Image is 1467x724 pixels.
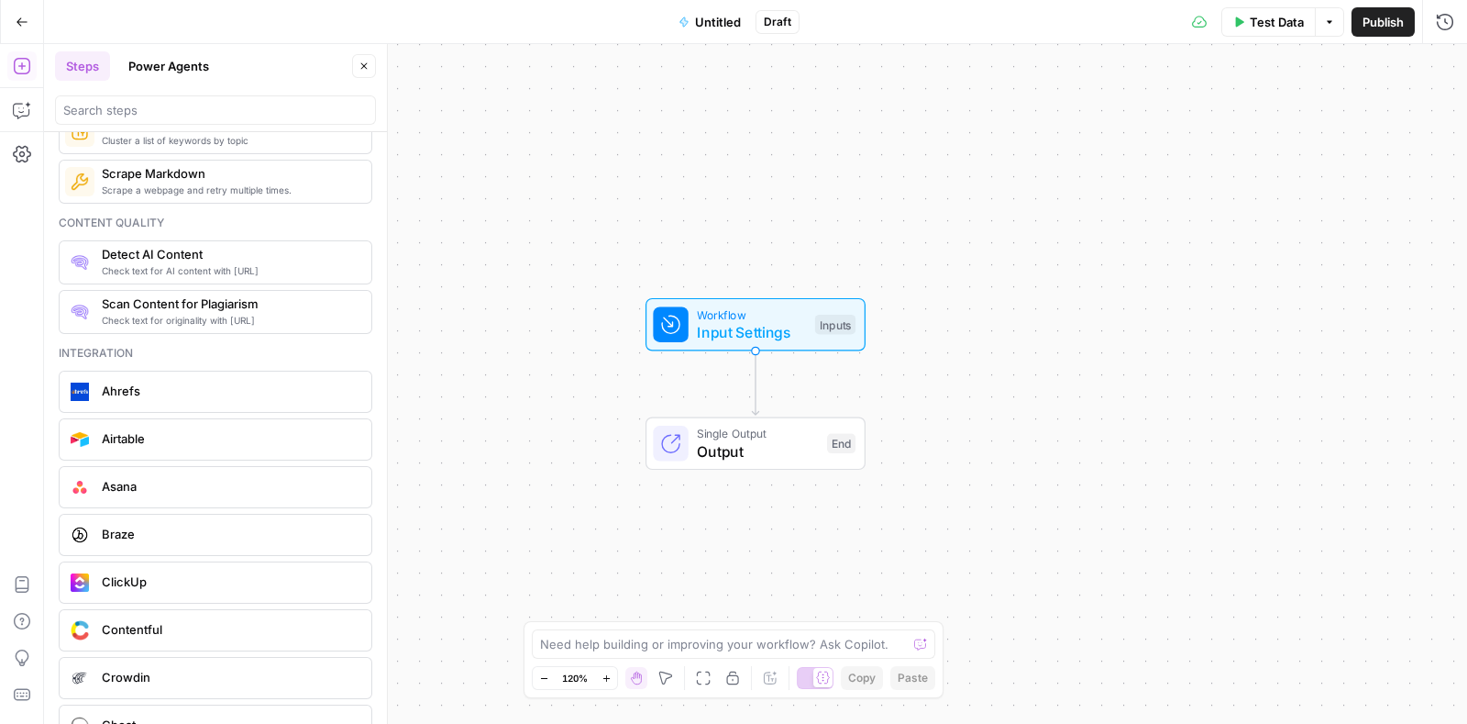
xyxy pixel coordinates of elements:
[102,164,357,183] span: Scrape Markdown
[102,133,357,148] span: Cluster a list of keywords by topic
[102,295,357,313] span: Scan Content for Plagiarism
[102,429,357,448] span: Airtable
[71,526,89,544] img: braze_icon.png
[71,669,89,687] img: crowdin_icon.png
[697,425,818,442] span: Single Output
[890,666,935,690] button: Paste
[1351,7,1415,37] button: Publish
[898,670,928,686] span: Paste
[102,313,357,328] span: Check text for originality with [URL]
[585,298,926,351] div: WorkflowInput SettingsInputs
[102,620,357,639] span: Contentful
[697,440,818,462] span: Output
[764,14,791,30] span: Draft
[71,303,89,321] img: g05n0ak81hcbx2skfcsf7zupj8nr
[697,306,806,323] span: Workflow
[815,315,855,335] div: Inputs
[102,183,357,197] span: Scrape a webpage and retry multiple times.
[102,382,357,400] span: Ahrefs
[71,478,89,496] img: asana_icon.png
[102,573,357,591] span: ClickUp
[71,620,89,640] img: sdasd.png
[59,215,372,231] div: Content quality
[102,263,357,278] span: Check text for AI content with [URL]
[697,321,806,343] span: Input Settings
[63,101,368,119] input: Search steps
[562,671,588,685] span: 120%
[71,383,89,401] img: ahrefs_icon.png
[827,434,855,454] div: End
[71,123,89,141] img: 14hgftugzlhicq6oh3k7w4rc46c1
[102,245,357,263] span: Detect AI Content
[71,432,89,448] img: airtable_oauth_icon.png
[71,253,89,272] img: 0h7jksvol0o4df2od7a04ivbg1s0
[102,668,357,686] span: Crowdin
[102,477,357,496] span: Asana
[848,670,876,686] span: Copy
[585,418,926,471] div: Single OutputOutputEnd
[71,574,89,592] img: clickup_icon.png
[1250,13,1304,31] span: Test Data
[55,51,110,81] button: Steps
[117,51,220,81] button: Power Agents
[1221,7,1315,37] button: Test Data
[667,7,752,37] button: Untitled
[695,13,741,31] span: Untitled
[841,666,883,690] button: Copy
[71,173,89,191] img: jlmgu399hrhymlku2g1lv3es8mdc
[59,345,372,362] div: Integration
[102,525,357,543] span: Braze
[752,351,758,415] g: Edge from start to end
[1362,13,1404,31] span: Publish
